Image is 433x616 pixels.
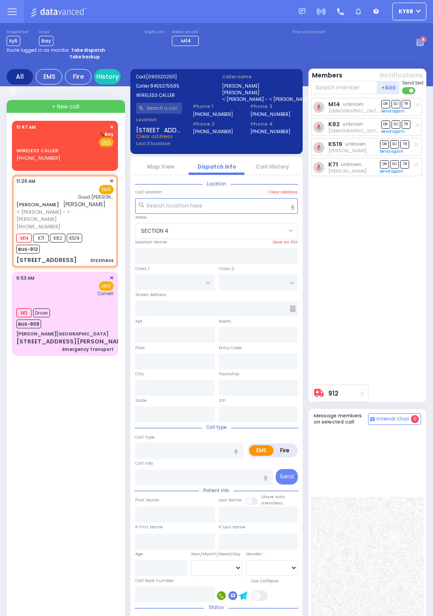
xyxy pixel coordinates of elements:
[222,73,297,80] label: Caller name
[16,178,35,185] span: 11:20 AM
[16,308,32,317] span: M3
[78,194,114,200] span: Good Sam
[290,305,296,312] span: Other building occupants
[135,239,167,245] label: Location Name
[328,108,420,114] span: Shia Greenfeld
[136,116,182,123] label: Location
[136,92,211,99] label: WIRELESS CALLER
[7,36,20,46] span: ky5
[391,100,400,108] span: SO
[135,223,298,239] span: SECTION 4
[345,141,366,147] span: unknown
[251,128,290,135] label: [PHONE_NUMBER]
[99,131,114,138] span: Bay
[150,83,179,89] span: 8455375585
[219,345,242,351] label: Entry Code
[16,208,111,223] span: ר' [PERSON_NAME] - ר' [PERSON_NAME]
[380,149,403,154] a: Send again
[110,177,114,185] span: ✕
[99,185,114,194] span: EMS
[328,390,338,397] a: 912
[399,8,413,15] span: ky68
[380,160,389,169] span: DR
[135,551,143,557] label: Age
[219,497,242,503] label: Last Name
[343,101,364,108] span: unknown
[256,163,289,170] a: Call History
[402,120,410,129] span: TR
[219,524,246,530] label: P Last Name
[16,147,58,154] a: WIRELESS CALLER
[141,227,168,235] span: SECTION 4
[219,318,231,324] label: Room
[135,214,147,220] label: Areas
[65,69,91,85] div: Fire
[251,111,290,118] label: [PHONE_NUMBER]
[16,234,32,243] span: M14
[204,604,228,611] span: Status
[299,8,305,15] img: message.svg
[381,100,390,108] span: DR
[392,3,426,20] button: ky68
[135,345,145,351] label: Floor
[402,100,410,108] span: TR
[191,551,243,557] div: Year/Month/Week/Day
[273,239,298,245] label: Save as POI
[110,274,114,282] span: ✕
[36,69,62,85] div: EMS
[7,47,70,54] span: You're logged in as monitor.
[390,140,399,149] span: SO
[202,424,231,431] span: Call type
[99,281,114,291] span: EMS
[219,371,239,377] label: Township
[328,161,338,168] a: K71
[328,127,420,134] span: Shia Grunhut
[135,460,153,466] label: Call Info
[7,69,33,85] div: All
[136,103,182,114] input: Search a contact
[193,128,233,135] label: [PHONE_NUMBER]
[292,30,326,35] label: Fire units on call
[251,578,278,584] label: Use Callback
[251,120,297,128] span: Phone 4
[198,163,236,170] a: Dispatch info
[135,497,159,503] label: First Name
[135,397,147,404] label: State
[376,416,409,422] span: Internal Chat
[273,445,296,456] label: Fire
[381,108,405,114] a: Send again
[411,415,419,423] span: 0
[136,73,211,80] label: Cad:
[368,413,421,425] button: Internal Chat 0
[135,434,155,440] label: Call Type
[135,266,149,272] label: Cross 1
[52,103,80,111] span: + New call
[400,140,409,149] span: TR
[63,200,106,208] span: [PERSON_NAME]
[16,124,36,131] span: 11:47 AM
[135,198,298,214] input: Search location here
[30,6,89,17] img: Logo
[16,201,59,208] a: [PERSON_NAME]
[328,101,340,108] a: M14
[402,86,416,95] label: Turn off text
[135,189,162,195] label: Call Location
[193,120,239,128] span: Phone 2
[219,397,225,404] label: ZIP
[16,154,60,162] span: [PHONE_NUMBER]
[146,73,177,80] span: [0903202511]
[16,331,108,337] div: [PERSON_NAME][GEOGRAPHIC_DATA]
[391,120,400,129] span: SO
[261,500,283,506] span: members
[7,30,29,35] label: Dispatcher
[314,413,368,424] h5: Message members on selected call
[328,168,367,174] span: Isaac Ekstein
[71,47,105,54] strong: Take dispatch
[136,223,286,239] span: SECTION 4
[94,69,121,85] a: History
[135,577,174,584] label: Call back number
[144,30,164,35] label: Night unit
[136,83,211,89] label: Caller:
[33,234,49,243] span: K71
[135,318,142,324] label: Apt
